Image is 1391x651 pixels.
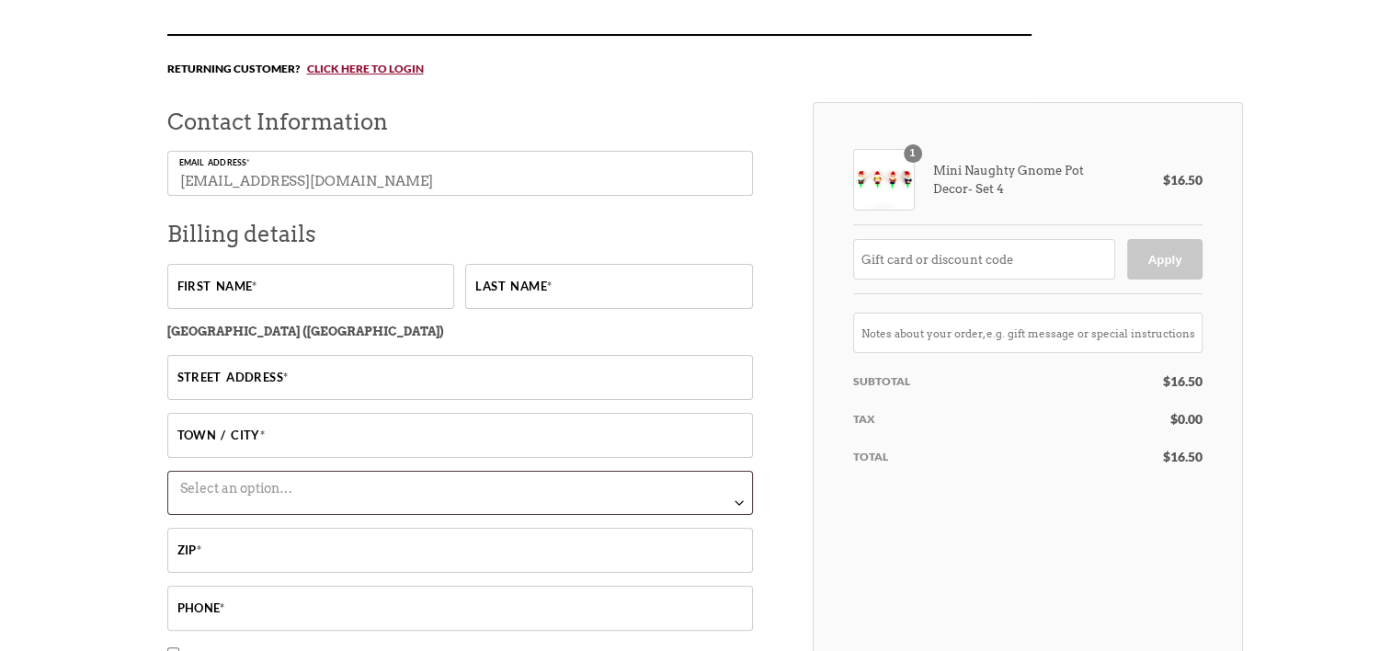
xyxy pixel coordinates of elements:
span: $ [1163,449,1170,464]
div: 1 [904,144,922,163]
th: Subtotal [853,362,1163,400]
th: Tax [853,400,1163,438]
a: Click here to login [300,62,424,75]
span: Select an option… [180,481,292,496]
input: Gift card or discount code [853,239,1115,280]
bdi: 16.50 [1163,449,1203,464]
button: Apply [1127,239,1202,280]
input: Notes about your order, e.g. gift message or special instructions [853,313,1203,353]
h3: Billing details [167,214,753,254]
div: Returning customer? [167,34,1032,102]
bdi: 16.50 [1163,172,1203,188]
th: Total [853,438,1163,475]
div: Mini Naughty Gnome Pot Decor- Set 4 [853,149,1109,211]
h3: Contact Information [167,102,753,142]
span: $ [1163,373,1170,389]
bdi: 0.00 [1170,411,1203,427]
span: $ [1163,172,1170,188]
span: $ [1170,411,1178,427]
strong: [GEOGRAPHIC_DATA] ([GEOGRAPHIC_DATA]) [167,325,444,338]
bdi: 16.50 [1163,373,1203,389]
span: State [167,471,753,515]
